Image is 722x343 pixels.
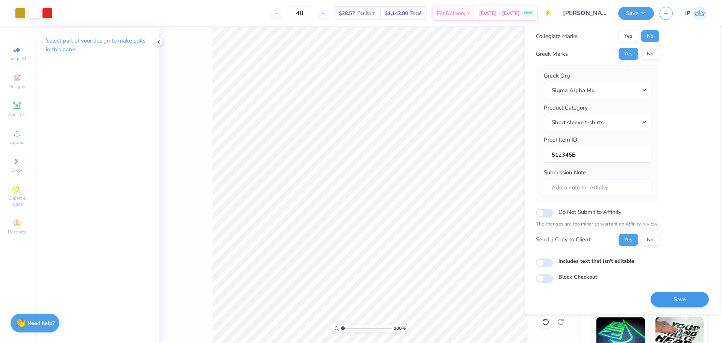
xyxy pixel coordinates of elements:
[394,325,406,332] span: 100 %
[619,234,638,246] button: Yes
[544,136,577,144] label: Proof Item ID
[9,84,25,90] span: Designs
[385,9,408,17] span: $1,142.80
[8,56,26,62] span: Image AI
[8,229,26,235] span: Decorate
[692,6,707,21] img: John Paul Torres
[9,139,24,145] span: Upload
[544,104,588,112] label: Product Category
[285,6,314,20] input: – –
[357,9,376,17] span: Per Item
[641,48,659,60] button: No
[536,32,578,41] div: Collegiate Marks
[536,221,659,228] p: The changes are too minor to warrant an Affinity review.
[437,9,466,17] span: Est. Delivery
[8,111,26,117] span: Add Text
[544,83,651,98] button: Sigma Alpha Mu
[619,48,638,60] button: Yes
[27,320,55,327] strong: Need help?
[641,234,659,246] button: No
[4,195,30,207] span: Clipart & logos
[685,6,707,21] a: JP
[557,6,613,21] input: Untitled Design
[479,9,520,17] span: [DATE] - [DATE]
[339,9,355,17] span: $28.57
[544,115,651,130] button: Short sleeve t-shirts
[544,72,570,80] label: Greek Org
[685,9,690,18] span: JP
[619,30,638,42] button: Yes
[536,50,568,58] div: Greek Marks
[544,180,651,196] input: Add a note for Affinity
[46,37,147,54] p: Select part of your design to make edits in this panel
[544,168,586,177] label: Submission Note
[558,257,634,265] label: Includes text that isn't editable
[558,273,597,281] label: Block Checkout
[641,30,659,42] button: No
[558,207,622,217] label: Do Not Submit to Affinity
[11,167,23,173] span: Greek
[651,292,709,307] button: Save
[536,235,590,244] div: Send a Copy to Client
[618,7,654,20] button: Save
[524,11,532,16] span: FREE
[410,9,422,17] span: Total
